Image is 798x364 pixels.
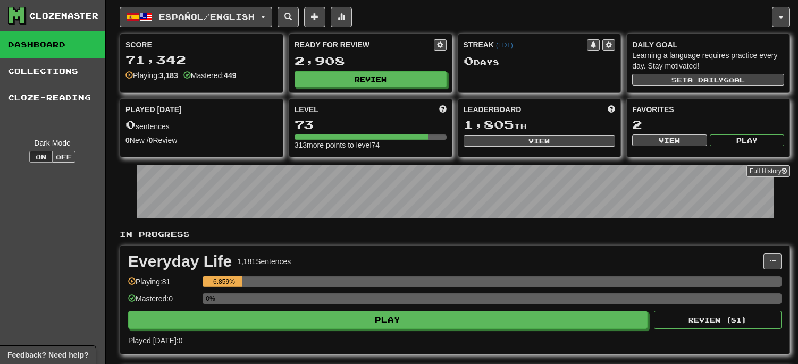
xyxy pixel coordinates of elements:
strong: 3,183 [159,71,178,80]
button: Off [52,151,75,163]
button: Español/English [120,7,272,27]
span: This week in points, UTC [608,104,615,115]
div: 71,342 [125,53,278,66]
span: Leaderboard [464,104,522,115]
div: Clozemaster [29,11,98,21]
div: 73 [295,118,447,131]
div: New / Review [125,135,278,146]
div: 2 [632,118,784,131]
div: Score [125,39,278,50]
span: Open feedback widget [7,350,88,360]
span: Level [295,104,318,115]
span: 0 [125,117,136,132]
span: 0 [464,53,474,68]
div: Daily Goal [632,39,784,50]
div: 2,908 [295,54,447,67]
button: Search sentences [278,7,299,27]
span: Played [DATE] [125,104,182,115]
span: Español / English [159,12,255,21]
button: More stats [331,7,352,27]
div: Playing: 81 [128,276,197,294]
button: View [632,134,707,146]
strong: 0 [125,136,130,145]
button: On [29,151,53,163]
button: Add sentence to collection [304,7,325,27]
button: Seta dailygoal [632,74,784,86]
div: 1,181 Sentences [237,256,291,267]
div: Playing: [125,70,178,81]
button: Review [295,71,447,87]
strong: 449 [224,71,236,80]
button: View [464,135,616,147]
div: Favorites [632,104,784,115]
div: sentences [125,118,278,132]
div: th [464,118,616,132]
a: (EDT) [496,41,513,49]
div: Day s [464,54,616,68]
p: In Progress [120,229,790,240]
span: Score more points to level up [439,104,447,115]
button: Play [128,311,648,329]
strong: 0 [149,136,153,145]
a: Full History [746,165,790,177]
div: 6.859% [206,276,242,287]
button: Play [710,134,784,146]
div: Streak [464,39,587,50]
span: 1,805 [464,117,514,132]
div: 313 more points to level 74 [295,140,447,150]
div: Mastered: [183,70,237,81]
div: Mastered: 0 [128,293,197,311]
div: Ready for Review [295,39,434,50]
button: Review (81) [654,311,782,329]
span: Played [DATE]: 0 [128,336,182,345]
div: Everyday Life [128,253,232,269]
span: a daily [687,76,724,83]
div: Learning a language requires practice every day. Stay motivated! [632,50,784,71]
div: Dark Mode [8,138,97,148]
